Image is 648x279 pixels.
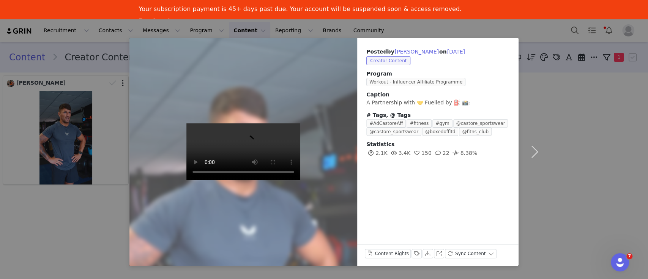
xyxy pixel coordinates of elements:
[139,17,181,26] a: Pay Invoices
[366,56,410,65] span: Creator Content
[366,128,421,136] span: @castore_sportswear
[446,47,465,56] button: [DATE]
[432,119,452,128] span: #gym
[412,150,432,156] span: 150
[366,91,389,98] span: Caption
[394,47,439,56] button: [PERSON_NAME]
[451,150,477,156] span: 8.38%
[611,253,629,271] iframe: Intercom live chat
[366,99,470,106] span: A Partnership with 🤝 Fuelled by ⛽️ 📸:
[366,119,406,128] span: #AdCastoreAff
[459,128,491,136] span: @fitns_club
[626,253,632,259] span: 7
[366,112,411,118] span: # Tags, @ Tags
[387,49,439,55] span: by
[434,150,449,156] span: 22
[453,119,508,128] span: @castore_sportswear
[139,5,462,13] div: Your subscription payment is 45+ days past due. Your account will be suspended soon & access remo...
[366,70,509,78] span: Program
[366,150,387,156] span: 2.1K
[366,79,468,85] a: Workout - Influencer Affiliate Programme
[365,249,411,258] button: Content Rights
[422,128,459,136] span: @boxedoffltd
[407,119,432,128] span: #fitness
[366,78,465,86] span: Workout - Influencer Affiliate Programme
[366,49,465,55] span: Posted on
[445,249,497,258] button: Sync Content
[366,141,394,147] span: Statistics
[389,150,410,156] span: 3.4K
